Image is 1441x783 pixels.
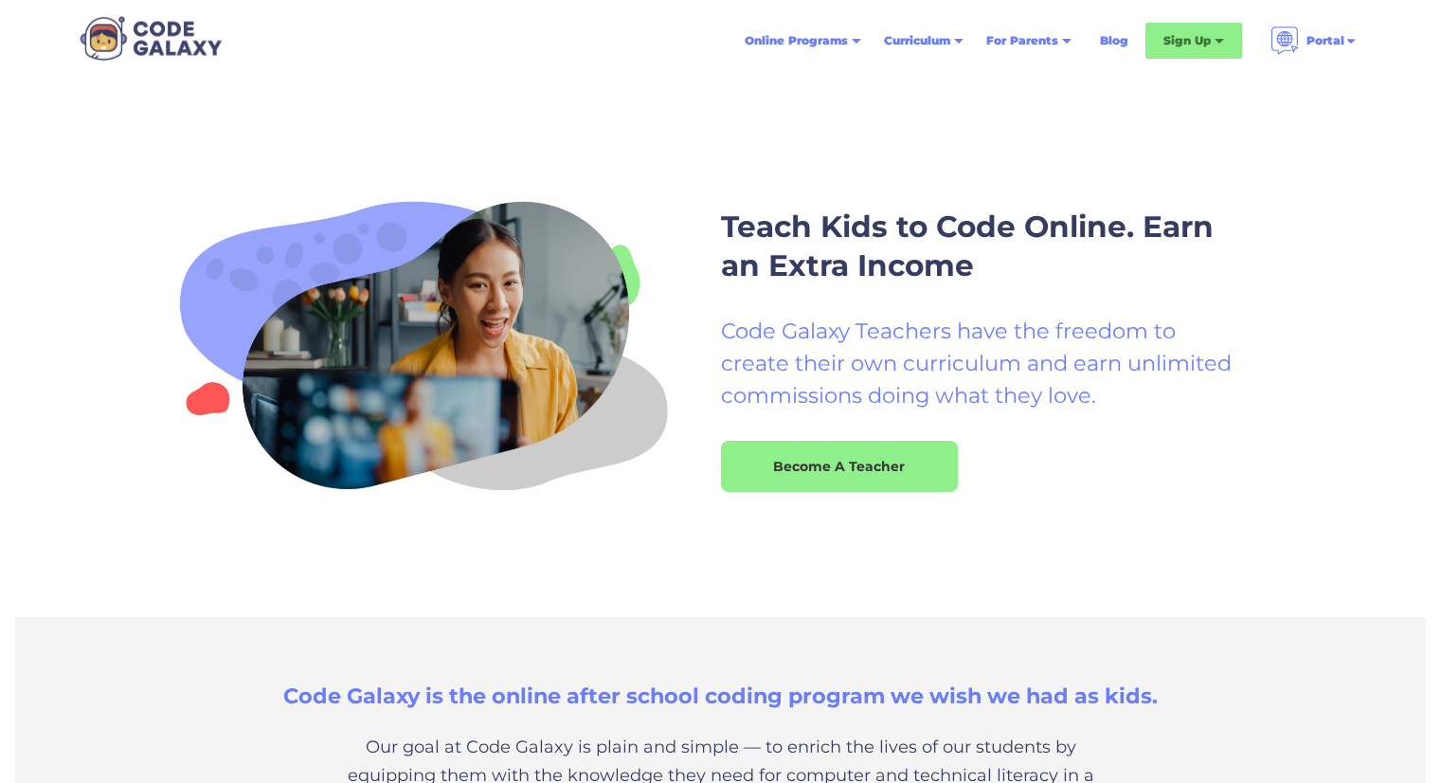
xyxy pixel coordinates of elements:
div: Sign Up [1145,23,1242,59]
div: Curriculum [884,31,950,50]
div: Portal [1306,31,1344,50]
p: Code Galaxy is the online after school coding program we wish we had as kids. [283,683,1158,709]
div: For Parents [975,24,1083,58]
a: Become A Teacher [721,441,958,492]
div: Sign Up [1163,31,1211,50]
div: For Parents [986,31,1058,50]
div: Online Programs [745,31,848,50]
a: Blog [1089,24,1140,58]
h1: Teach Kids to Code Online. Earn an Extra Income [721,208,1241,286]
div: Online Programs [733,24,873,58]
div: Become A Teacher [721,457,958,476]
h2: Code Galaxy Teachers have the freedom to create their own curriculum and earn unlimited commissio... [721,315,1241,412]
div: Portal [1259,19,1369,63]
div: Curriculum [873,24,975,58]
